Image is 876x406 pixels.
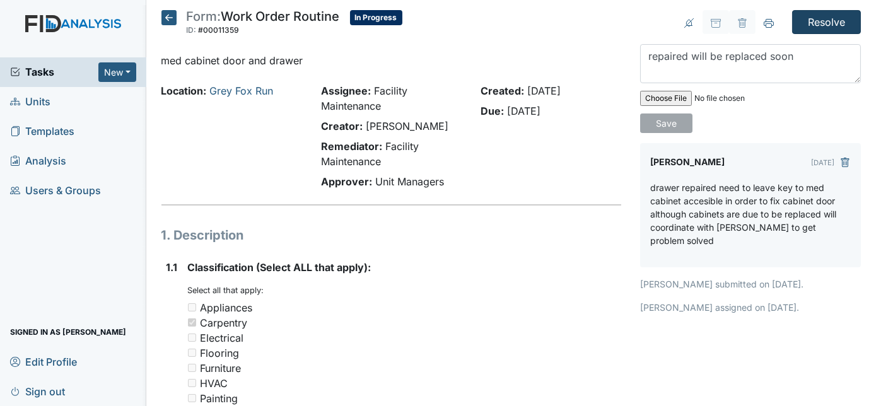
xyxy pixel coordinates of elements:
input: Flooring [188,349,196,357]
span: [DATE] [507,105,540,117]
span: In Progress [350,10,402,25]
span: [DATE] [527,84,561,97]
strong: Assignee: [321,84,371,97]
div: Furniture [201,361,242,376]
div: HVAC [201,376,228,391]
small: [DATE] [811,158,834,167]
input: Carpentry [188,318,196,327]
input: Save [640,113,692,133]
a: Grey Fox Run [210,84,274,97]
span: Users & Groups [10,181,101,200]
strong: Location: [161,84,207,97]
div: Appliances [201,300,253,315]
div: Electrical [201,330,244,345]
span: Signed in as [PERSON_NAME] [10,322,126,342]
span: Analysis [10,151,66,171]
input: Painting [188,394,196,402]
label: 1.1 [166,260,178,275]
small: Select all that apply: [188,286,264,295]
span: Edit Profile [10,352,77,371]
strong: Created: [481,84,524,97]
input: Electrical [188,333,196,342]
input: Furniture [188,364,196,372]
a: Tasks [10,64,98,79]
h1: 1. Description [161,226,622,245]
p: [PERSON_NAME] assigned on [DATE]. [640,301,861,314]
span: Unit Managers [375,175,444,188]
div: Painting [201,391,238,406]
strong: Remediator: [321,140,382,153]
label: [PERSON_NAME] [650,153,725,171]
input: Appliances [188,303,196,311]
strong: Creator: [321,120,363,132]
div: Flooring [201,345,240,361]
strong: Approver: [321,175,372,188]
input: Resolve [792,10,861,34]
span: Templates [10,122,74,141]
p: [PERSON_NAME] submitted on [DATE]. [640,277,861,291]
p: drawer repaired need to leave key to med cabinet accesible in order to fix cabinet door although ... [650,181,851,247]
span: [PERSON_NAME] [366,120,448,132]
p: med cabinet door and drawer [161,53,622,68]
span: #00011359 [199,25,240,35]
span: Units [10,92,50,112]
div: Carpentry [201,315,248,330]
span: Sign out [10,381,65,401]
div: Work Order Routine [187,10,340,38]
span: ID: [187,25,197,35]
input: HVAC [188,379,196,387]
button: New [98,62,136,82]
span: Form: [187,9,221,24]
strong: Due: [481,105,504,117]
span: Classification (Select ALL that apply): [188,261,371,274]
